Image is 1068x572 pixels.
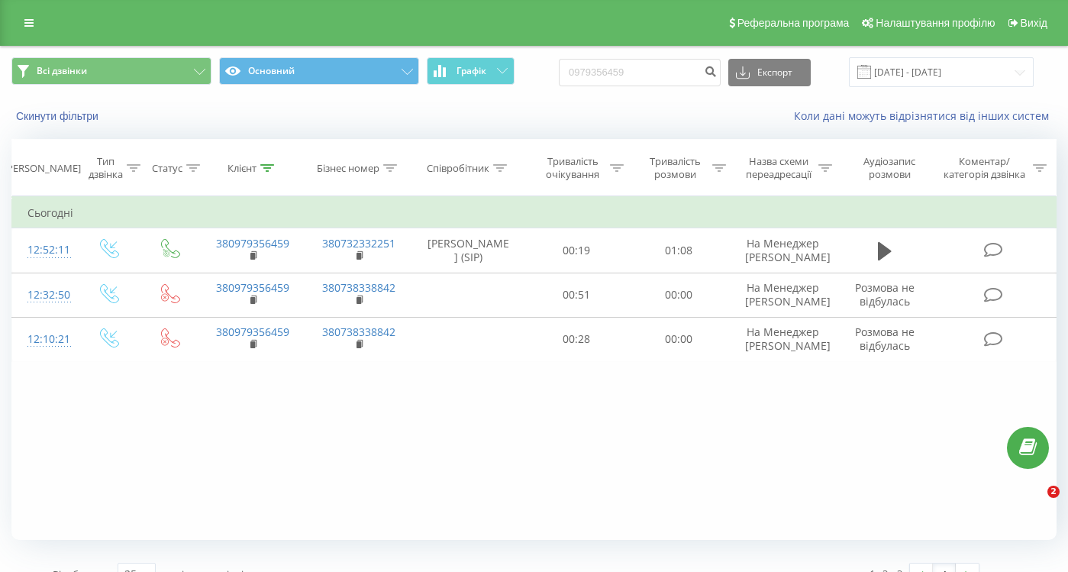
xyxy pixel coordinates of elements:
iframe: Intercom live chat [1016,486,1053,522]
button: Експорт [728,59,811,86]
td: 00:00 [628,273,730,317]
span: Графік [457,66,486,76]
div: Клієнт [227,162,257,175]
button: Всі дзвінки [11,57,211,85]
td: [PERSON_NAME] (SIP) [411,228,526,273]
span: Розмова не відбулась [855,325,915,353]
a: 380979356459 [216,280,289,295]
div: Аудіозапис розмови [850,155,930,181]
div: Тип дзвінка [89,155,123,181]
td: Сьогодні [12,198,1057,228]
input: Пошук за номером [559,59,721,86]
div: Статус [152,162,182,175]
a: 380738338842 [322,280,395,295]
td: 01:08 [628,228,730,273]
a: Коли дані можуть відрізнятися вiд інших систем [794,108,1057,123]
span: Всі дзвінки [37,65,87,77]
button: Скинути фільтри [11,109,106,123]
div: Тривалість розмови [641,155,708,181]
div: 12:32:50 [27,280,62,310]
td: 00:51 [526,273,628,317]
div: Співробітник [427,162,489,175]
div: Коментар/категорія дзвінка [940,155,1029,181]
button: Графік [427,57,515,85]
td: 00:19 [526,228,628,273]
span: Вихід [1021,17,1047,29]
div: Тривалість очікування [540,155,607,181]
td: На Менеджер [PERSON_NAME] [730,317,836,361]
a: 380732332251 [322,236,395,250]
td: На Менеджер [PERSON_NAME] [730,228,836,273]
td: 00:28 [526,317,628,361]
div: 12:10:21 [27,325,62,354]
a: 380738338842 [322,325,395,339]
button: Основний [219,57,419,85]
span: Налаштування профілю [876,17,995,29]
div: Назва схеми переадресації [744,155,815,181]
div: 12:52:11 [27,235,62,265]
td: 00:00 [628,317,730,361]
span: Розмова не відбулась [855,280,915,309]
div: Бізнес номер [317,162,379,175]
a: 380979356459 [216,325,289,339]
a: 380979356459 [216,236,289,250]
div: [PERSON_NAME] [4,162,81,175]
td: На Менеджер [PERSON_NAME] [730,273,836,317]
span: 2 [1047,486,1060,498]
span: Реферальна програма [737,17,850,29]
